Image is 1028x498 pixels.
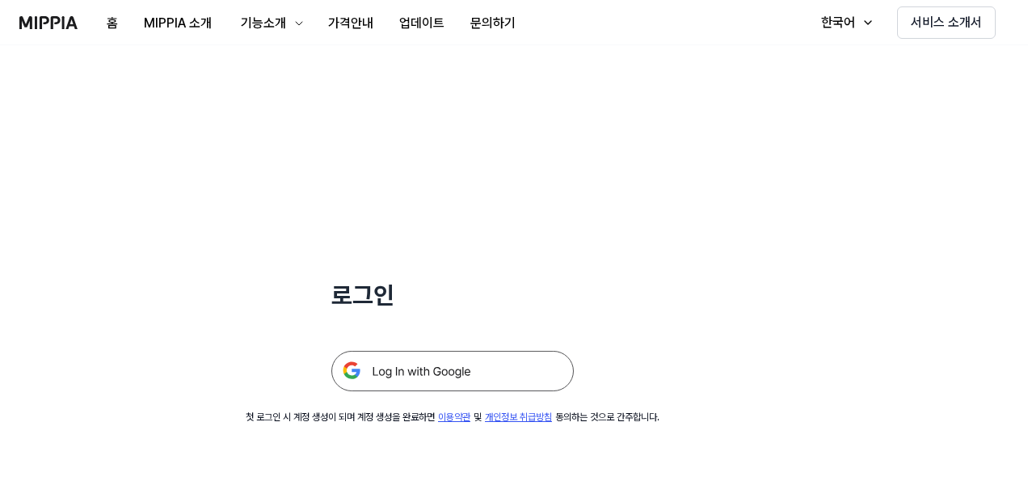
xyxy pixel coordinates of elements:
h1: 로그인 [331,278,574,312]
div: 기능소개 [238,14,289,33]
a: 업데이트 [386,1,457,45]
div: 한국어 [818,13,858,32]
button: 홈 [94,7,131,40]
button: 기능소개 [225,7,315,40]
img: 구글 로그인 버튼 [331,351,574,391]
button: 한국어 [805,6,884,39]
button: 서비스 소개서 [897,6,996,39]
button: 문의하기 [457,7,529,40]
button: 가격안내 [315,7,386,40]
div: 첫 로그인 시 계정 생성이 되며 계정 생성을 완료하면 및 동의하는 것으로 간주합니다. [246,411,659,424]
a: 이용약관 [438,411,470,423]
button: MIPPIA 소개 [131,7,225,40]
img: logo [19,16,78,29]
a: 개인정보 취급방침 [485,411,552,423]
button: 업데이트 [386,7,457,40]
